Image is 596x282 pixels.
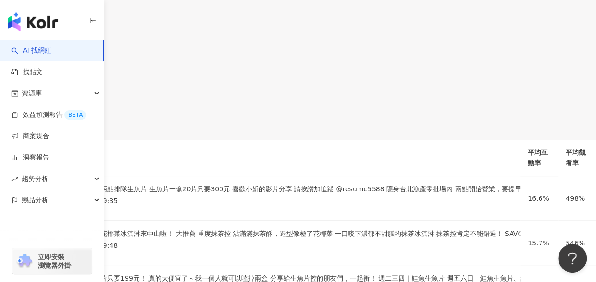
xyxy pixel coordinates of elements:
span: 立即安裝 瀏覽器外掛 [38,253,71,270]
div: 16.6% [528,193,550,204]
img: logo [8,12,58,31]
div: 546% [566,238,588,248]
a: 商案媒合 [11,132,49,141]
div: 498% [566,193,588,204]
span: rise [11,176,18,182]
div: 萬華凌晨兩點排隊生魚片 生魚片一盒20片只要300元 喜歡小妡的影片分享 請按讚加追蹤 @resume5588 隱身台北漁產零批場內 兩點開始營業，要提早先拿號碼牌 （我個人是提前凌晨01:15... [74,184,513,194]
a: searchAI 找網紅 [11,46,51,56]
div: 15.7% [528,238,550,248]
span: 競品分析 [22,189,48,211]
a: 效益預測報告BETA [11,110,86,120]
iframe: Help Scout Beacon - Open [558,244,587,273]
p: [DATE] 19:48 [74,240,513,251]
a: 洞察報告 [11,153,49,162]
span: 資源庫 [22,83,42,104]
div: 桃園爆紅花椰菜冰淇淋來中山啦！ 大推薦 重度抹茶控 沾滿滿抹茶酥，造型像極了花椰菜 一口咬下濃郁不甜膩的抹茶冰淇淋 抹茶控肯定不能錯過！ SAVCEUR 冰淇淋融化之前 ✅中山誠品門口，快閃到 ... [74,228,513,239]
div: 平均觀看率 [566,147,588,168]
span: 趨勢分析 [22,168,48,189]
a: 找貼文 [11,67,43,77]
div: 平均互動率 [528,147,550,168]
a: chrome extension立即安裝 瀏覽器外掛 [12,248,92,274]
img: chrome extension [15,254,34,269]
p: [DATE] 19:35 [74,196,513,206]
